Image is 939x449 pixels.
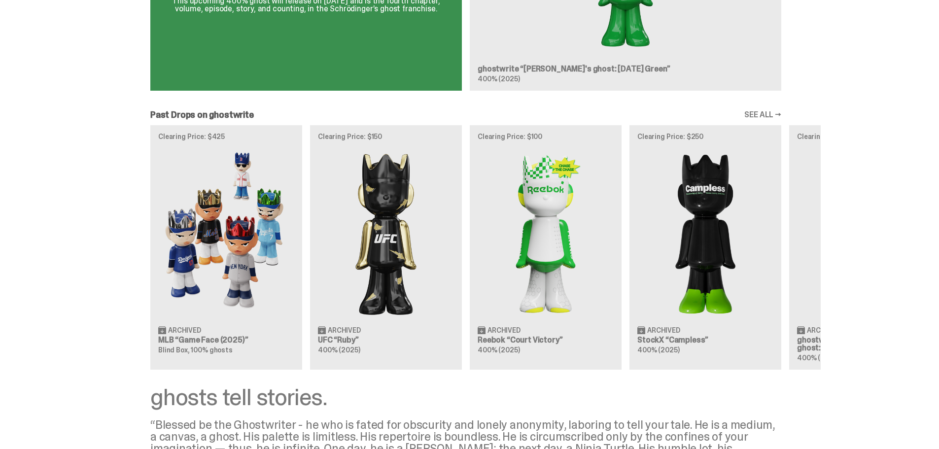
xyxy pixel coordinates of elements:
a: Clearing Price: $150 Ruby Archived [310,125,462,370]
a: Clearing Price: $250 Campless Archived [629,125,781,370]
span: 400% (2025) [478,345,520,354]
p: Clearing Price: $150 [797,133,933,140]
p: Clearing Price: $100 [478,133,614,140]
span: 400% (2025) [478,74,520,83]
span: 400% (2025) [318,345,360,354]
p: Clearing Price: $150 [318,133,454,140]
h3: ghostwrite “[PERSON_NAME]'s ghost: [DATE] Green” [478,65,773,73]
h3: StockX “Campless” [637,336,773,344]
img: Court Victory [478,148,614,318]
span: Blind Box, [158,345,190,354]
span: 400% (2025) [637,345,679,354]
p: Clearing Price: $250 [637,133,773,140]
h3: Reebok “Court Victory” [478,336,614,344]
img: Schrödinger's ghost: Orange Vibe [797,148,933,318]
span: 100% ghosts [191,345,232,354]
span: 400% (2025) [797,353,839,362]
a: Clearing Price: $100 Court Victory Archived [470,125,622,370]
img: Game Face (2025) [158,148,294,318]
p: Clearing Price: $425 [158,133,294,140]
span: Archived [647,327,680,334]
span: Archived [807,327,840,334]
span: Archived [487,327,521,334]
h3: ghostwrite “[PERSON_NAME]'s ghost: Orange Vibe” [797,336,933,352]
a: SEE ALL → [744,111,781,119]
span: Archived [168,327,201,334]
h3: UFC “Ruby” [318,336,454,344]
div: ghosts tell stories. [150,385,781,409]
img: Ruby [318,148,454,318]
h3: MLB “Game Face (2025)” [158,336,294,344]
img: Campless [637,148,773,318]
a: Clearing Price: $425 Game Face (2025) Archived [150,125,302,370]
h2: Past Drops on ghostwrite [150,110,254,119]
span: Archived [328,327,361,334]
